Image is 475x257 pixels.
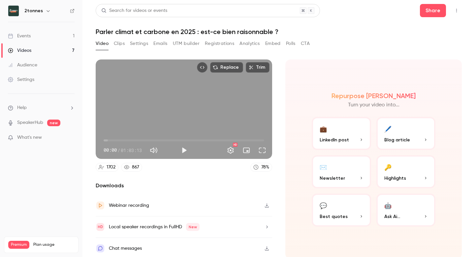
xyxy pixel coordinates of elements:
[109,223,200,231] div: Local speaker recordings in FullHD
[250,163,272,172] a: 78%
[265,38,281,49] button: Embed
[173,38,200,49] button: UTM builder
[17,104,27,111] span: Help
[320,213,348,220] span: Best quotes
[114,38,125,49] button: Clips
[96,38,109,49] button: Video
[104,147,142,154] div: 00:00
[96,28,462,36] h1: Parler climat et carbone en 2025 : est-ce bien raisonnable ?
[104,147,117,154] span: 00:00
[384,136,410,143] span: Blog article
[320,162,327,172] div: ✉️
[246,62,269,73] button: Trim
[320,175,345,182] span: Newsletter
[130,38,148,49] button: Settings
[332,92,416,100] h2: Repurpose [PERSON_NAME]
[261,164,269,171] div: 78 %
[177,144,191,157] button: Play
[312,117,371,150] button: 💼LinkedIn post
[420,4,446,17] button: Share
[233,143,237,147] div: HD
[239,38,260,49] button: Analytics
[107,164,115,171] div: 1702
[384,162,392,172] div: 🔑
[24,8,43,14] h6: 2tonnes
[47,120,60,126] span: new
[121,163,142,172] a: 867
[8,62,37,68] div: Audience
[117,147,120,154] span: /
[17,119,43,126] a: SpeakerHub
[240,144,253,157] button: Turn on miniplayer
[132,164,139,171] div: 867
[186,223,200,231] span: New
[320,124,327,134] div: 💼
[210,62,243,73] button: Replace
[121,147,142,154] span: 01:03:13
[384,200,392,210] div: 🤖
[384,124,392,134] div: 🖊️
[101,7,167,14] div: Search for videos or events
[320,136,349,143] span: LinkedIn post
[376,194,436,227] button: 🤖Ask Ai...
[312,155,371,188] button: ✉️Newsletter
[256,144,269,157] button: Full screen
[96,163,118,172] a: 1702
[8,241,29,249] span: Premium
[8,76,34,83] div: Settings
[451,5,462,16] button: Top Bar Actions
[109,244,142,252] div: Chat messages
[376,155,436,188] button: 🔑Highlights
[205,38,234,49] button: Registrations
[67,135,75,141] iframe: Noticeable Trigger
[320,200,327,210] div: 💬
[197,62,207,73] button: Embed video
[376,117,436,150] button: 🖊️Blog article
[224,144,237,157] button: Settings
[312,194,371,227] button: 💬Best quotes
[8,33,31,39] div: Events
[33,242,74,247] span: Plan usage
[96,182,272,190] h2: Downloads
[384,175,406,182] span: Highlights
[17,134,42,141] span: What's new
[8,6,19,16] img: 2tonnes
[147,144,160,157] button: Mute
[384,213,400,220] span: Ask Ai...
[348,101,399,109] p: Turn your video into...
[286,38,296,49] button: Polls
[8,104,75,111] li: help-dropdown-opener
[8,47,31,54] div: Videos
[301,38,310,49] button: CTA
[109,202,149,209] div: Webinar recording
[153,38,167,49] button: Emails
